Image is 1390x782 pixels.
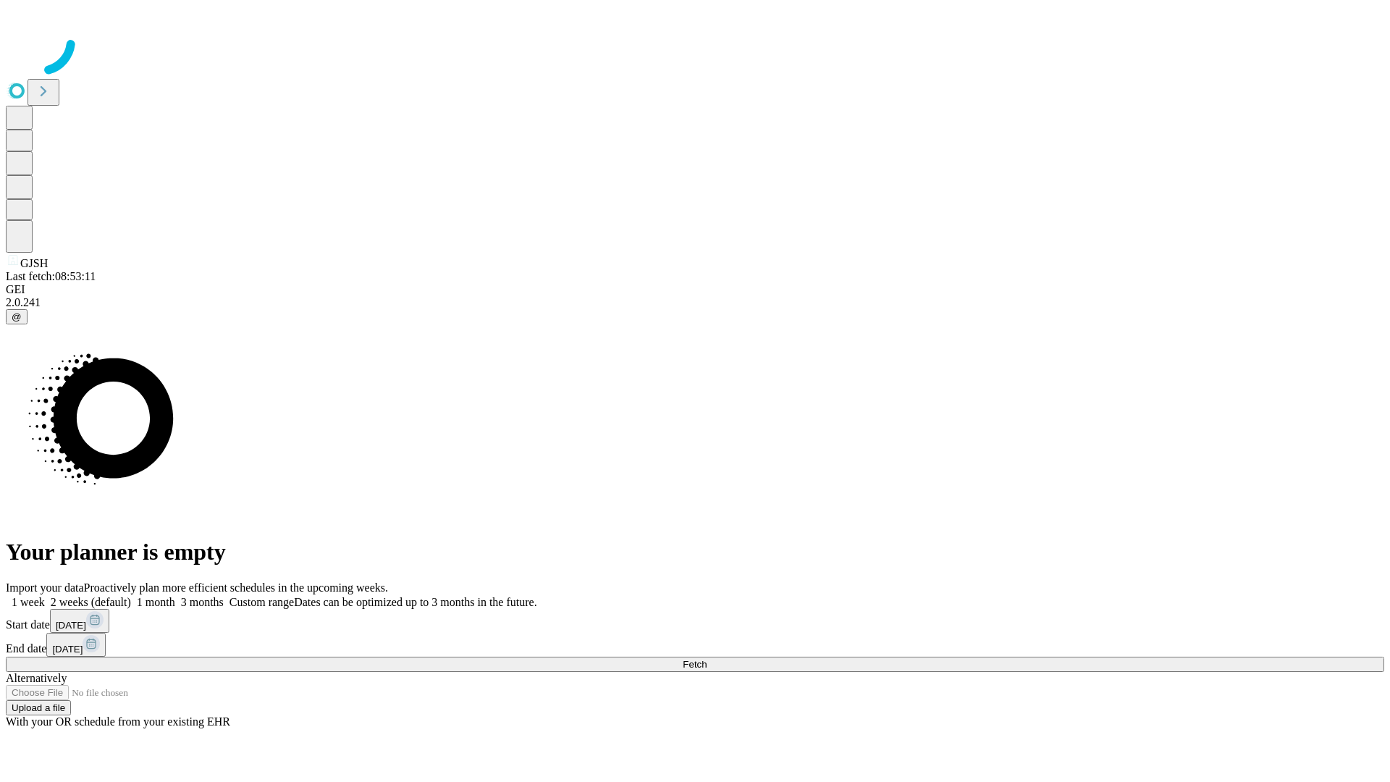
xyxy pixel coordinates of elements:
[56,620,86,631] span: [DATE]
[6,296,1384,309] div: 2.0.241
[6,672,67,684] span: Alternatively
[6,539,1384,566] h1: Your planner is empty
[6,270,96,282] span: Last fetch: 08:53:11
[50,609,109,633] button: [DATE]
[6,657,1384,672] button: Fetch
[46,633,106,657] button: [DATE]
[6,715,230,728] span: With your OR schedule from your existing EHR
[294,596,536,608] span: Dates can be optimized up to 3 months in the future.
[6,609,1384,633] div: Start date
[20,257,48,269] span: GJSH
[181,596,224,608] span: 3 months
[84,581,388,594] span: Proactively plan more efficient schedules in the upcoming weeks.
[6,283,1384,296] div: GEI
[6,700,71,715] button: Upload a file
[137,596,175,608] span: 1 month
[6,581,84,594] span: Import your data
[12,596,45,608] span: 1 week
[229,596,294,608] span: Custom range
[6,309,28,324] button: @
[683,659,707,670] span: Fetch
[51,596,131,608] span: 2 weeks (default)
[6,633,1384,657] div: End date
[52,644,83,655] span: [DATE]
[12,311,22,322] span: @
